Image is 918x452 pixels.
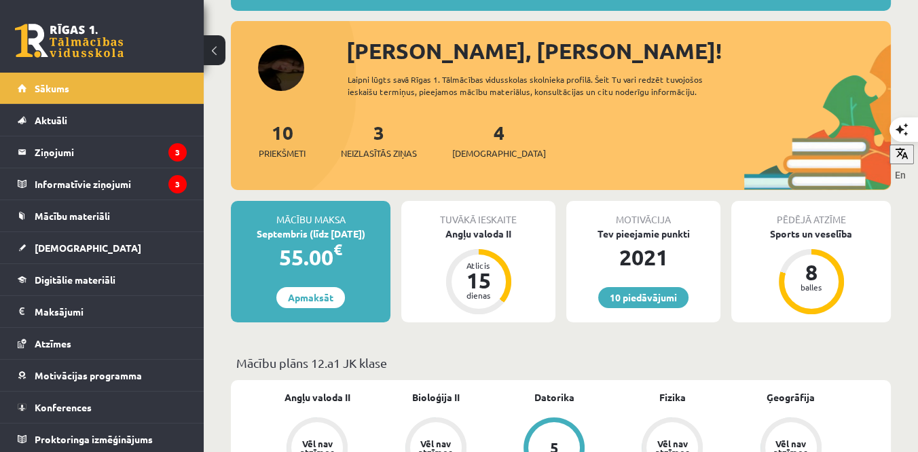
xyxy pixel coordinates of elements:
div: Motivācija [566,201,720,227]
a: Motivācijas programma [18,360,187,391]
a: Fizika [659,390,686,404]
a: Rīgas 1. Tālmācības vidusskola [15,24,124,58]
span: Atzīmes [35,337,71,350]
a: 10Priekšmeti [259,120,306,160]
i: 3 [168,143,187,162]
div: 55.00 [231,241,390,274]
legend: Ziņojumi [35,136,187,168]
a: 4[DEMOGRAPHIC_DATA] [452,120,546,160]
span: Sākums [35,82,69,94]
span: Proktoringa izmēģinājums [35,433,153,445]
a: Atzīmes [18,328,187,359]
i: 3 [168,175,187,193]
div: 2021 [566,241,720,274]
a: Informatīvie ziņojumi3 [18,168,187,200]
div: Laipni lūgts savā Rīgas 1. Tālmācības vidusskolas skolnieka profilā. Šeit Tu vari redzēt tuvojošo... [348,73,743,98]
a: Digitālie materiāli [18,264,187,295]
span: [DEMOGRAPHIC_DATA] [452,147,546,160]
div: dienas [458,291,499,299]
a: Sports un veselība 8 balles [731,227,891,316]
span: [DEMOGRAPHIC_DATA] [35,242,141,254]
div: balles [791,283,832,291]
span: Aktuāli [35,114,67,126]
a: Konferences [18,392,187,423]
div: [PERSON_NAME], [PERSON_NAME]! [346,35,891,67]
a: Maksājumi [18,296,187,327]
div: Angļu valoda II [401,227,555,241]
span: € [333,240,342,259]
a: Datorika [534,390,574,404]
span: Neizlasītās ziņas [341,147,417,160]
div: Sports un veselība [731,227,891,241]
a: [DEMOGRAPHIC_DATA] [18,232,187,263]
span: Konferences [35,401,92,413]
a: Bioloģija II [412,390,460,404]
a: Angļu valoda II [284,390,350,404]
a: 3Neizlasītās ziņas [341,120,417,160]
div: Pēdējā atzīme [731,201,891,227]
legend: Maksājumi [35,296,187,327]
div: Tev pieejamie punkti [566,227,720,241]
a: Ģeogrāfija [767,390,815,404]
div: Mācību maksa [231,201,390,227]
span: Mācību materiāli [35,210,110,222]
div: 15 [458,269,499,291]
a: Mācību materiāli [18,200,187,231]
span: Digitālie materiāli [35,274,115,286]
a: Ziņojumi3 [18,136,187,168]
span: Motivācijas programma [35,369,142,381]
div: Septembris (līdz [DATE]) [231,227,390,241]
span: Priekšmeti [259,147,306,160]
div: Tuvākā ieskaite [401,201,555,227]
a: Aktuāli [18,105,187,136]
legend: Informatīvie ziņojumi [35,168,187,200]
div: 8 [791,261,832,283]
a: Sākums [18,73,187,104]
a: 10 piedāvājumi [598,287,688,308]
a: Angļu valoda II Atlicis 15 dienas [401,227,555,316]
a: Apmaksāt [276,287,345,308]
div: Atlicis [458,261,499,269]
p: Mācību plāns 12.a1 JK klase [236,354,885,372]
